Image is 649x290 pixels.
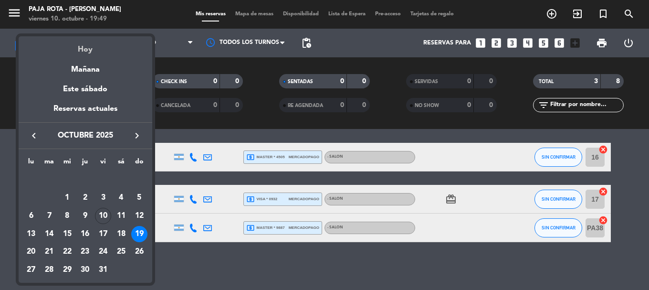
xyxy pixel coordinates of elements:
td: 26 de octubre de 2025 [130,243,148,261]
div: Este sábado [19,76,152,103]
div: 25 [113,244,129,260]
button: keyboard_arrow_right [128,129,146,142]
td: OCT. [22,171,148,189]
div: 22 [59,244,75,260]
th: martes [40,156,58,171]
td: 9 de octubre de 2025 [76,207,94,225]
div: 21 [41,244,57,260]
div: 30 [77,262,93,278]
div: 27 [23,262,39,278]
th: domingo [130,156,148,171]
div: 26 [131,244,147,260]
div: 16 [77,226,93,242]
td: 2 de octubre de 2025 [76,189,94,207]
td: 13 de octubre de 2025 [22,225,41,243]
td: 22 de octubre de 2025 [58,243,76,261]
td: 6 de octubre de 2025 [22,207,41,225]
div: 3 [95,190,111,206]
td: 12 de octubre de 2025 [130,207,148,225]
td: 5 de octubre de 2025 [130,189,148,207]
td: 11 de octubre de 2025 [112,207,130,225]
td: 24 de octubre de 2025 [94,243,112,261]
th: miércoles [58,156,76,171]
div: 10 [95,208,111,224]
td: 14 de octubre de 2025 [40,225,58,243]
div: 5 [131,190,147,206]
td: 21 de octubre de 2025 [40,243,58,261]
td: 18 de octubre de 2025 [112,225,130,243]
td: 29 de octubre de 2025 [58,261,76,279]
div: 2 [77,190,93,206]
div: 12 [131,208,147,224]
span: octubre 2025 [42,129,128,142]
td: 7 de octubre de 2025 [40,207,58,225]
div: 20 [23,244,39,260]
td: 25 de octubre de 2025 [112,243,130,261]
div: Reservas actuales [19,103,152,122]
div: 9 [77,208,93,224]
div: Mañana [19,56,152,76]
th: lunes [22,156,41,171]
td: 19 de octubre de 2025 [130,225,148,243]
div: 18 [113,226,129,242]
div: 13 [23,226,39,242]
td: 30 de octubre de 2025 [76,261,94,279]
td: 27 de octubre de 2025 [22,261,41,279]
div: 7 [41,208,57,224]
td: 8 de octubre de 2025 [58,207,76,225]
td: 4 de octubre de 2025 [112,189,130,207]
td: 20 de octubre de 2025 [22,243,41,261]
div: 4 [113,190,129,206]
td: 15 de octubre de 2025 [58,225,76,243]
td: 10 de octubre de 2025 [94,207,112,225]
div: 8 [59,208,75,224]
th: jueves [76,156,94,171]
div: 24 [95,244,111,260]
td: 16 de octubre de 2025 [76,225,94,243]
td: 17 de octubre de 2025 [94,225,112,243]
div: Hoy [19,36,152,56]
td: 23 de octubre de 2025 [76,243,94,261]
i: keyboard_arrow_right [131,130,143,141]
div: 15 [59,226,75,242]
th: sábado [112,156,130,171]
i: keyboard_arrow_left [28,130,40,141]
td: 1 de octubre de 2025 [58,189,76,207]
div: 17 [95,226,111,242]
div: 6 [23,208,39,224]
div: 29 [59,262,75,278]
div: 28 [41,262,57,278]
th: viernes [94,156,112,171]
div: 19 [131,226,147,242]
button: keyboard_arrow_left [25,129,42,142]
td: 28 de octubre de 2025 [40,261,58,279]
div: 1 [59,190,75,206]
td: 31 de octubre de 2025 [94,261,112,279]
td: 3 de octubre de 2025 [94,189,112,207]
div: 23 [77,244,93,260]
div: 31 [95,262,111,278]
div: 11 [113,208,129,224]
div: 14 [41,226,57,242]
